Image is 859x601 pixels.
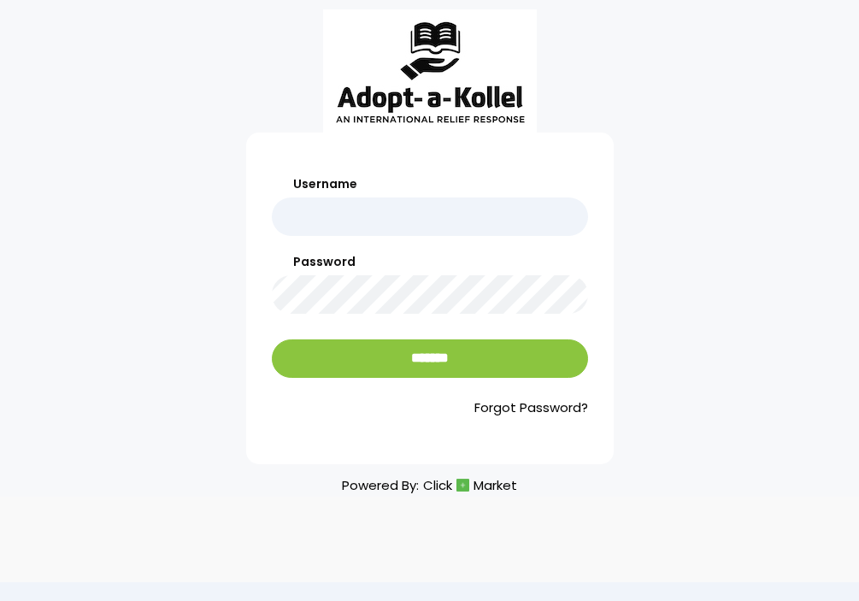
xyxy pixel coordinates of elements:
img: aak_logo_sm.jpeg [323,9,537,133]
img: cm_icon.png [456,479,469,492]
a: ClickMarket [423,474,517,497]
label: Password [272,253,588,271]
label: Username [272,175,588,193]
a: Forgot Password? [272,398,588,418]
p: Powered By: [342,474,517,497]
